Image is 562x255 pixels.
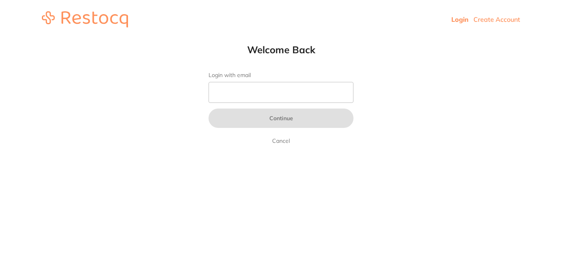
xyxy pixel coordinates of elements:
[473,15,520,23] a: Create Account
[209,109,353,128] button: Continue
[209,72,353,79] label: Login with email
[192,44,370,56] h1: Welcome Back
[271,136,291,146] a: Cancel
[42,11,128,27] img: restocq_logo.svg
[451,15,469,23] a: Login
